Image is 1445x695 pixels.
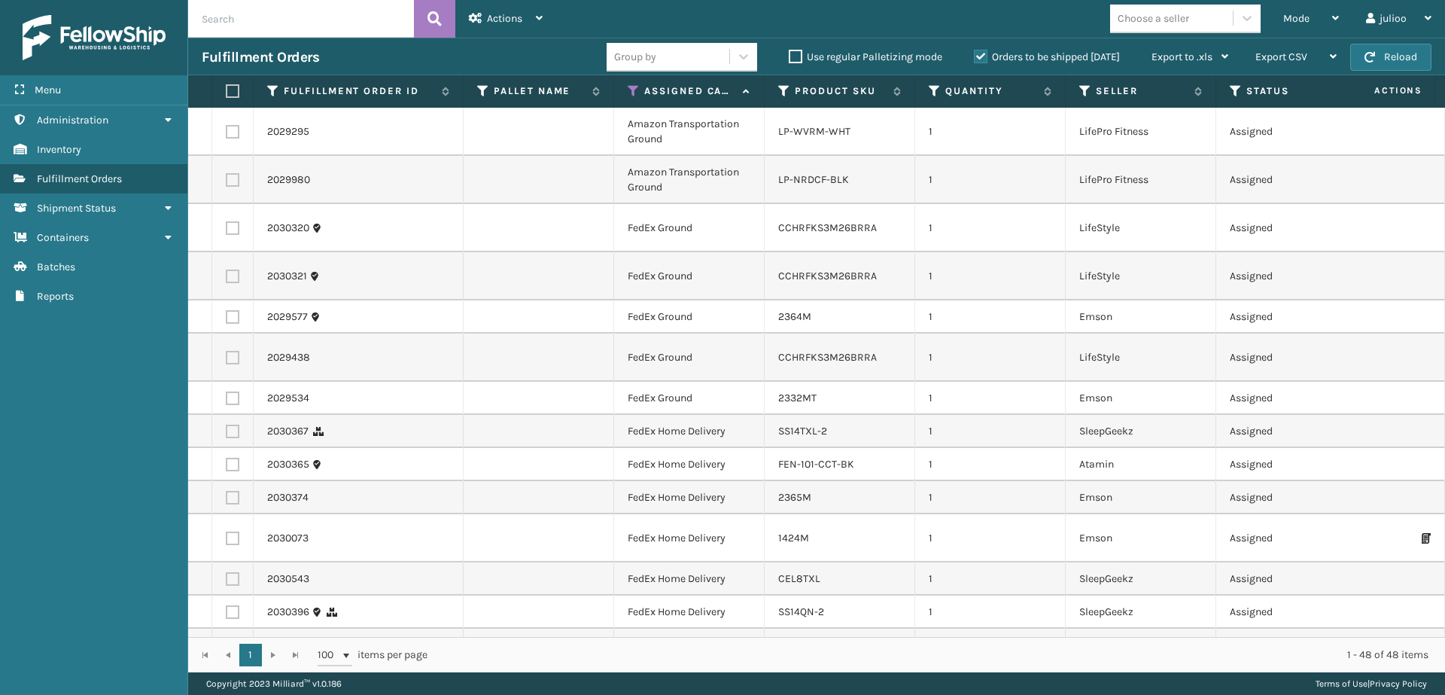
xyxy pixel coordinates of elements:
[267,605,309,620] a: 2030396
[267,424,309,439] a: 2030367
[915,415,1066,448] td: 1
[945,84,1036,98] label: Quantity
[1216,514,1367,562] td: Assigned
[1246,84,1337,98] label: Status
[915,448,1066,481] td: 1
[1066,629,1216,662] td: SleepGeekz
[644,84,735,98] label: Assigned Carrier Service
[614,415,765,448] td: FedEx Home Delivery
[1066,300,1216,334] td: Emson
[778,605,824,618] a: SS14QN-2
[915,300,1066,334] td: 1
[267,124,309,139] a: 2029295
[267,457,309,472] a: 2030365
[37,231,89,244] span: Containers
[614,596,765,629] td: FedEx Home Delivery
[1216,562,1367,596] td: Assigned
[267,269,307,284] a: 2030321
[614,448,765,481] td: FedEx Home Delivery
[37,172,122,185] span: Fulfillment Orders
[915,252,1066,300] td: 1
[267,172,310,187] a: 2029980
[449,648,1428,663] div: 1 - 48 of 48 items
[614,156,765,204] td: Amazon Transportation Ground
[1066,415,1216,448] td: SleepGeekz
[915,596,1066,629] td: 1
[267,309,308,325] a: 2029577
[614,204,765,252] td: FedEx Ground
[915,108,1066,156] td: 1
[284,84,434,98] label: Fulfillment Order Id
[778,270,877,282] a: CCHRFKS3M26BRRA
[778,125,850,138] a: LP-WVRM-WHT
[1216,156,1367,204] td: Assigned
[318,648,340,663] span: 100
[267,221,309,236] a: 2030320
[1096,84,1187,98] label: Seller
[1066,481,1216,514] td: Emson
[267,391,309,406] a: 2029534
[1216,629,1367,662] td: Assigned
[37,114,108,127] span: Administration
[614,334,765,382] td: FedEx Ground
[778,221,877,234] a: CCHRFKS3M26BRRA
[974,50,1120,63] label: Orders to be shipped [DATE]
[1066,562,1216,596] td: SleepGeekz
[778,572,820,585] a: CEL8TXL
[1066,204,1216,252] td: LifeStyle
[1216,448,1367,481] td: Assigned
[37,290,74,303] span: Reports
[789,50,942,63] label: Use regular Palletizing mode
[1216,415,1367,448] td: Assigned
[1216,300,1367,334] td: Assigned
[1216,481,1367,514] td: Assigned
[23,15,166,60] img: logo
[487,12,522,25] span: Actions
[1350,44,1431,71] button: Reload
[202,48,319,66] h3: Fulfillment Orders
[267,531,309,546] a: 2030073
[778,458,854,471] a: FEN-101-CCT-BK
[1422,533,1431,544] i: Print Packing Slip
[1066,334,1216,382] td: LifeStyle
[614,629,765,662] td: FedEx Home Delivery
[37,261,75,273] span: Batches
[778,310,811,323] a: 2364M
[778,425,827,437] a: SS14TXL-2
[795,84,886,98] label: Product SKU
[1066,448,1216,481] td: Atamin
[778,392,817,404] a: 2332MT
[614,108,765,156] td: Amazon Transportation Ground
[614,514,765,562] td: FedEx Home Delivery
[1066,156,1216,204] td: LifePro Fitness
[494,84,585,98] label: Pallet Name
[915,382,1066,415] td: 1
[35,84,61,96] span: Menu
[778,532,809,544] a: 1424M
[239,644,262,666] a: 1
[1118,11,1189,26] div: Choose a seller
[915,562,1066,596] td: 1
[206,672,342,695] p: Copyright 2023 Milliard™ v 1.0.186
[1255,50,1307,63] span: Export CSV
[267,350,310,365] a: 2029438
[1370,678,1427,689] a: Privacy Policy
[915,204,1066,252] td: 1
[1216,108,1367,156] td: Assigned
[1216,382,1367,415] td: Assigned
[778,173,849,186] a: LP-NRDCF-BLK
[614,252,765,300] td: FedEx Ground
[1216,204,1367,252] td: Assigned
[37,143,81,156] span: Inventory
[915,334,1066,382] td: 1
[614,49,656,65] div: Group by
[778,491,811,504] a: 2365M
[318,644,427,666] span: items per page
[1316,678,1367,689] a: Terms of Use
[915,514,1066,562] td: 1
[1066,596,1216,629] td: SleepGeekz
[915,481,1066,514] td: 1
[1151,50,1212,63] span: Export to .xls
[1066,108,1216,156] td: LifePro Fitness
[1327,78,1431,103] span: Actions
